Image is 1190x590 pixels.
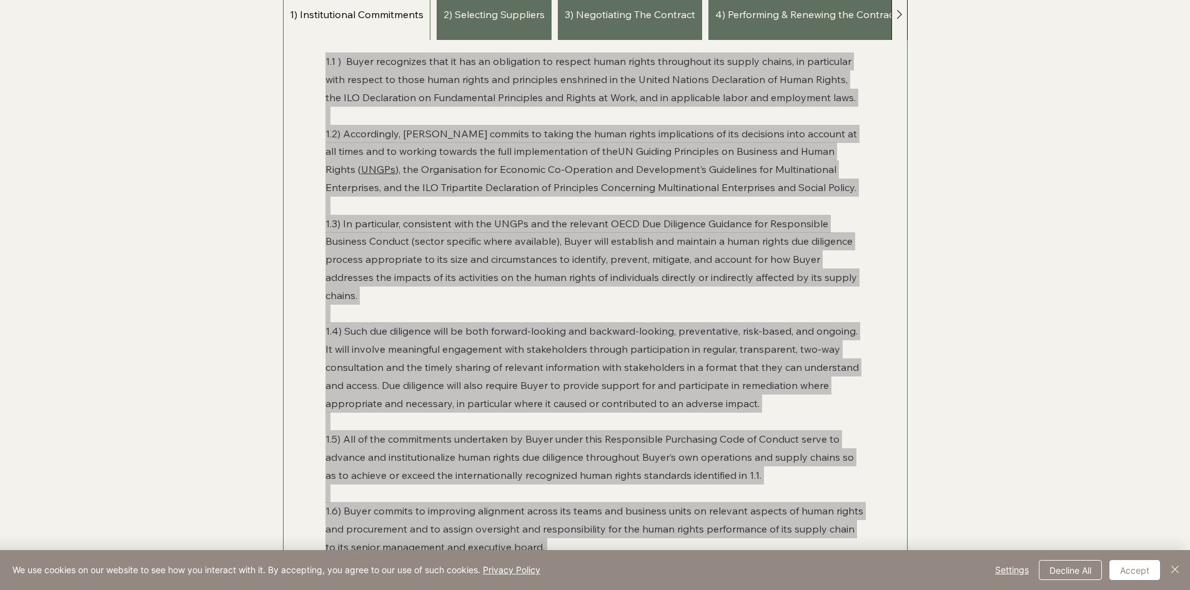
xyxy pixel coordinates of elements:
img: Close [1168,562,1183,577]
button: Accept [1109,560,1160,580]
span: 2) Selecting Suppliers [444,7,545,21]
span: We use cookies on our website to see how you interact with it. By accepting, you agree to our use... [12,564,540,576]
span: Settings [995,561,1029,579]
p: 1.1 ) Buyer recognizes that it has an obligation to respect human rights throughout its supply ch... [325,52,864,106]
span: 1) Institutional Commitments [290,7,424,21]
button: Decline All [1039,560,1102,580]
p: 1.2) Accordingly, [PERSON_NAME] commits to taking the human rights implications of its decisions ... [325,125,864,197]
a: Privacy Policy [483,564,540,575]
button: Close [1168,560,1183,580]
p: 1.5) All of the commitments undertaken by Buyer under this Responsible Purchasing Code of Conduct... [325,430,864,484]
p: 1.6) Buyer commits to improving alignment across its teams and business units on relevant aspects... [325,502,864,556]
span: 3) Negotiating The Contract [565,7,695,21]
p: 1.3) In particular, consistent with the UNGPs and the relevant OECD Due Diligence Guidance for Re... [325,215,864,305]
a: UNGPs [361,163,395,175]
span: 4) Performing & Renewing the Contract [715,7,898,21]
p: 1.4) Such due diligence will be both forward-looking and backward-looking, preventative, risk-bas... [325,322,864,412]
